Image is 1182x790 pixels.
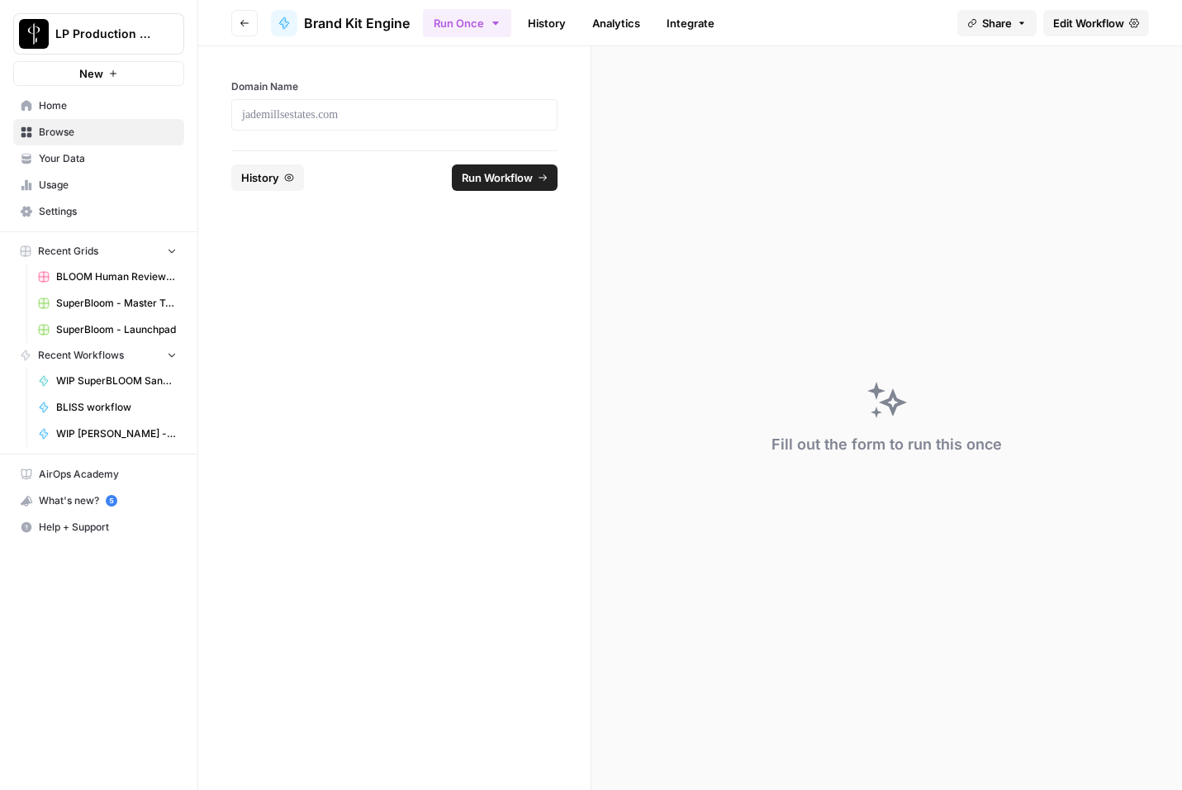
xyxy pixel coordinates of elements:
[56,374,177,388] span: WIP SuperBLOOM Sandbox
[13,461,184,488] a: AirOps Academy
[231,164,304,191] button: History
[13,488,184,514] button: What's new? 5
[452,164,558,191] button: Run Workflow
[304,13,410,33] span: Brand Kit Engine
[271,10,410,36] a: Brand Kit Engine
[56,269,177,284] span: BLOOM Human Review (ver2)
[31,421,184,447] a: WIP [PERSON_NAME] - Heavy LP Blog Refresh for LLM Search Friendliness
[109,497,113,505] text: 5
[13,172,184,198] a: Usage
[957,10,1037,36] button: Share
[31,368,184,394] a: WIP SuperBLOOM Sandbox
[982,15,1012,31] span: Share
[56,322,177,337] span: SuperBloom - Launchpad
[13,93,184,119] a: Home
[39,178,177,193] span: Usage
[13,61,184,86] button: New
[13,239,184,264] button: Recent Grids
[19,19,49,49] img: LP Production Workloads Logo
[13,343,184,368] button: Recent Workflows
[13,145,184,172] a: Your Data
[582,10,650,36] a: Analytics
[38,244,98,259] span: Recent Grids
[13,514,184,540] button: Help + Support
[55,26,155,42] span: LP Production Workloads
[13,198,184,225] a: Settings
[231,79,558,94] label: Domain Name
[13,119,184,145] a: Browse
[31,264,184,290] a: BLOOM Human Review (ver2)
[31,394,184,421] a: BLISS workflow
[56,426,177,441] span: WIP [PERSON_NAME] - Heavy LP Blog Refresh for LLM Search Friendliness
[56,296,177,311] span: SuperBloom - Master Topic List
[1053,15,1124,31] span: Edit Workflow
[106,495,117,507] a: 5
[56,400,177,415] span: BLISS workflow
[39,98,177,113] span: Home
[39,125,177,140] span: Browse
[39,467,177,482] span: AirOps Academy
[462,169,533,186] span: Run Workflow
[1043,10,1149,36] a: Edit Workflow
[241,169,279,186] span: History
[771,433,1002,456] div: Fill out the form to run this once
[39,151,177,166] span: Your Data
[657,10,724,36] a: Integrate
[38,348,124,363] span: Recent Workflows
[39,520,177,535] span: Help + Support
[14,488,183,513] div: What's new?
[39,204,177,219] span: Settings
[31,290,184,316] a: SuperBloom - Master Topic List
[79,65,103,82] span: New
[31,316,184,343] a: SuperBloom - Launchpad
[423,9,511,37] button: Run Once
[13,13,184,55] button: Workspace: LP Production Workloads
[518,10,576,36] a: History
